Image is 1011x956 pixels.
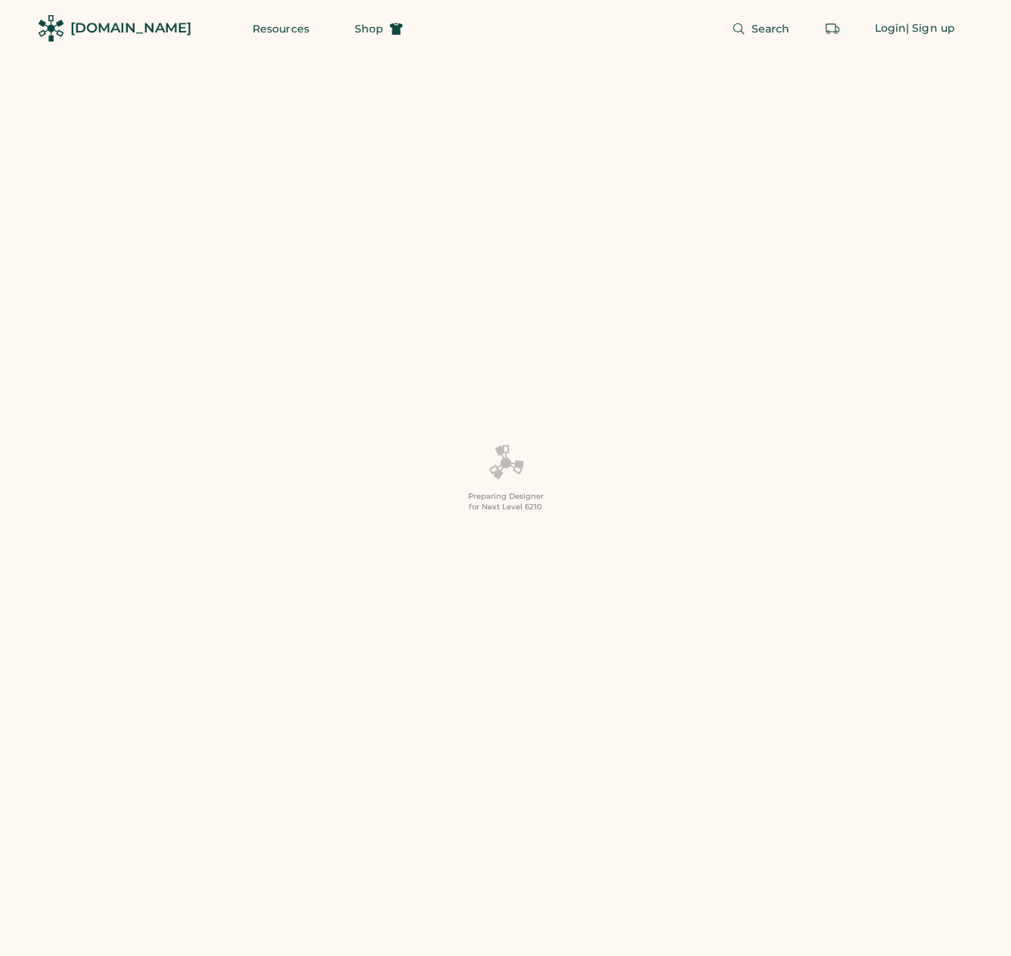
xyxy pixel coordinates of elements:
[817,14,848,44] button: Retrieve an order
[355,23,383,34] span: Shop
[906,21,955,36] div: | Sign up
[714,14,808,44] button: Search
[468,491,544,512] div: Preparing Designer for Next Level 6210
[752,23,790,34] span: Search
[875,21,907,36] div: Login
[336,14,421,44] button: Shop
[70,19,191,38] div: [DOMAIN_NAME]
[488,444,524,481] img: Platens-Black-Loader-Spin-rich%20black.webp
[38,15,64,42] img: Rendered Logo - Screens
[234,14,327,44] button: Resources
